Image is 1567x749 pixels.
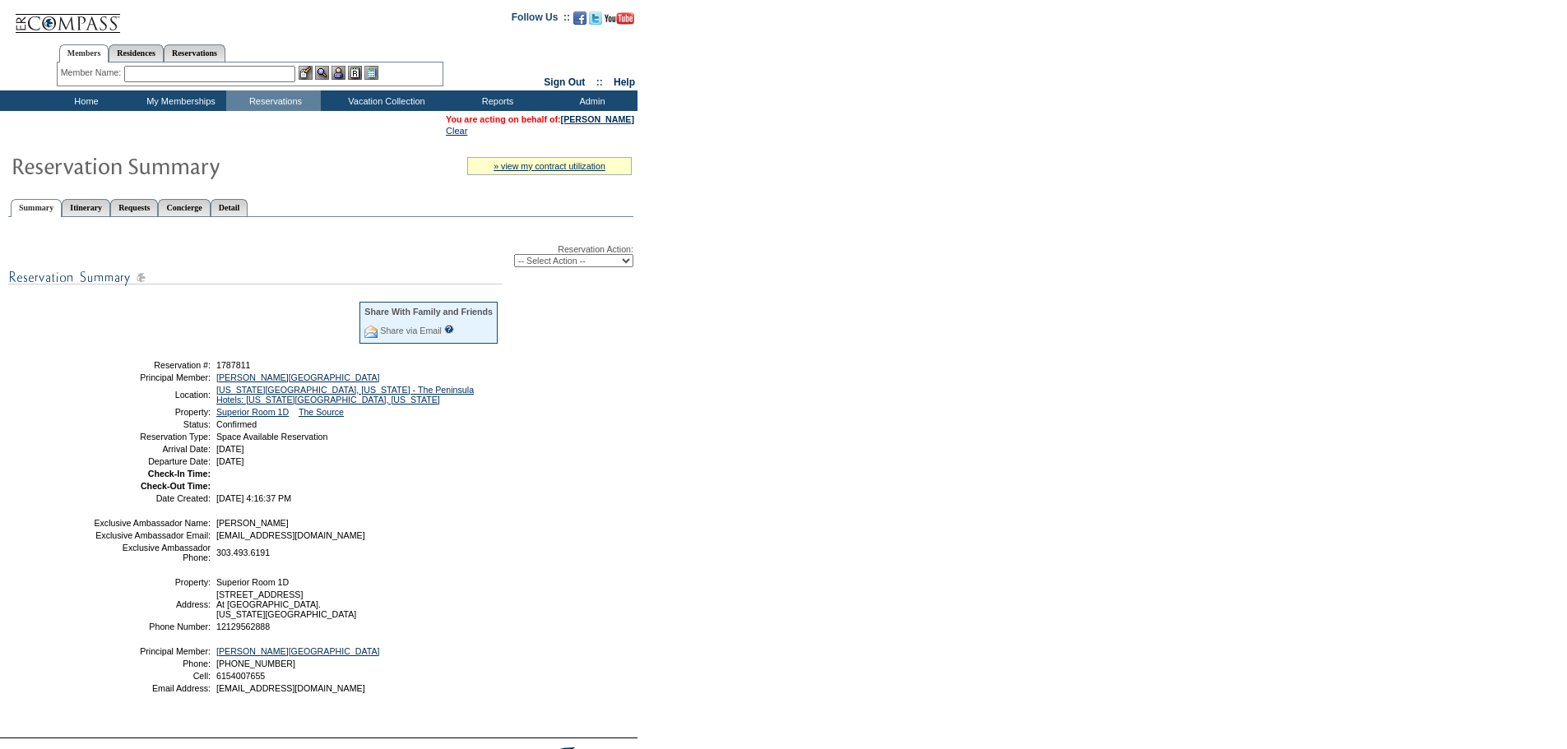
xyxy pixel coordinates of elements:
td: Location: [93,385,211,405]
a: [PERSON_NAME][GEOGRAPHIC_DATA] [216,646,380,656]
img: subTtlResSummary.gif [8,267,502,288]
td: Address: [93,589,211,619]
td: Email Address: [93,683,211,693]
td: Property: [93,407,211,417]
strong: Check-In Time: [148,469,211,479]
div: Member Name: [61,66,124,80]
td: Cell: [93,671,211,681]
a: Superior Room 1D [216,407,289,417]
div: Share With Family and Friends [364,307,493,317]
td: Date Created: [93,493,211,503]
td: Principal Member: [93,646,211,656]
span: [STREET_ADDRESS] At [GEOGRAPHIC_DATA]. [US_STATE][GEOGRAPHIC_DATA] [216,589,356,619]
td: Exclusive Ambassador Phone: [93,543,211,562]
td: Reservation Type: [93,432,211,442]
span: [EMAIL_ADDRESS][DOMAIN_NAME] [216,530,365,540]
span: Space Available Reservation [216,432,327,442]
a: [US_STATE][GEOGRAPHIC_DATA], [US_STATE] - The Peninsula Hotels: [US_STATE][GEOGRAPHIC_DATA], [US_... [216,385,474,405]
a: Clear [446,126,467,136]
td: Follow Us :: [512,10,570,30]
a: Itinerary [62,199,110,216]
img: Subscribe to our YouTube Channel [605,12,634,25]
td: Reservation #: [93,360,211,370]
img: Become our fan on Facebook [573,12,586,25]
td: Reservations [226,90,321,111]
a: Residences [109,44,164,62]
span: Superior Room 1D [216,577,289,587]
td: Vacation Collection [321,90,448,111]
td: Phone: [93,659,211,668]
a: Become our fan on Facebook [573,16,586,26]
span: 12129562888 [216,622,270,631]
img: Follow us on Twitter [589,12,602,25]
td: Reports [448,90,543,111]
span: You are acting on behalf of: [446,114,634,124]
a: [PERSON_NAME][GEOGRAPHIC_DATA] [216,372,380,382]
a: » view my contract utilization [494,161,605,171]
img: Reservations [348,66,362,80]
td: Admin [543,90,637,111]
div: Reservation Action: [8,244,633,267]
td: Arrival Date: [93,444,211,454]
span: [PERSON_NAME] [216,518,289,528]
span: 303.493.6191 [216,548,270,557]
img: b_calculator.gif [364,66,378,80]
a: Members [59,44,109,62]
input: What is this? [444,325,454,334]
span: [EMAIL_ADDRESS][DOMAIN_NAME] [216,683,365,693]
a: Requests [110,199,158,216]
span: :: [596,76,603,88]
td: Phone Number: [93,622,211,631]
a: Share via Email [380,326,442,335]
a: [PERSON_NAME] [561,114,634,124]
a: Concierge [158,199,210,216]
span: 6154007655 [216,671,265,681]
span: [DATE] [216,444,244,454]
img: Reservaton Summary [11,149,340,182]
a: Reservations [164,44,225,62]
img: b_edit.gif [299,66,313,80]
a: Follow us on Twitter [589,16,602,26]
span: 1787811 [216,360,251,370]
td: Status: [93,419,211,429]
td: Home [37,90,132,111]
td: Exclusive Ambassador Name: [93,518,211,528]
a: Summary [11,199,62,217]
a: Subscribe to our YouTube Channel [605,16,634,26]
a: Help [614,76,635,88]
td: Property: [93,577,211,587]
span: [DATE] [216,456,244,466]
img: View [315,66,329,80]
td: Exclusive Ambassador Email: [93,530,211,540]
img: Impersonate [331,66,345,80]
strong: Check-Out Time: [141,481,211,491]
a: The Source [299,407,344,417]
span: Confirmed [216,419,257,429]
span: [DATE] 4:16:37 PM [216,493,291,503]
a: Detail [211,199,248,216]
td: My Memberships [132,90,226,111]
span: [PHONE_NUMBER] [216,659,295,668]
td: Departure Date: [93,456,211,466]
td: Principal Member: [93,372,211,382]
a: Sign Out [544,76,585,88]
